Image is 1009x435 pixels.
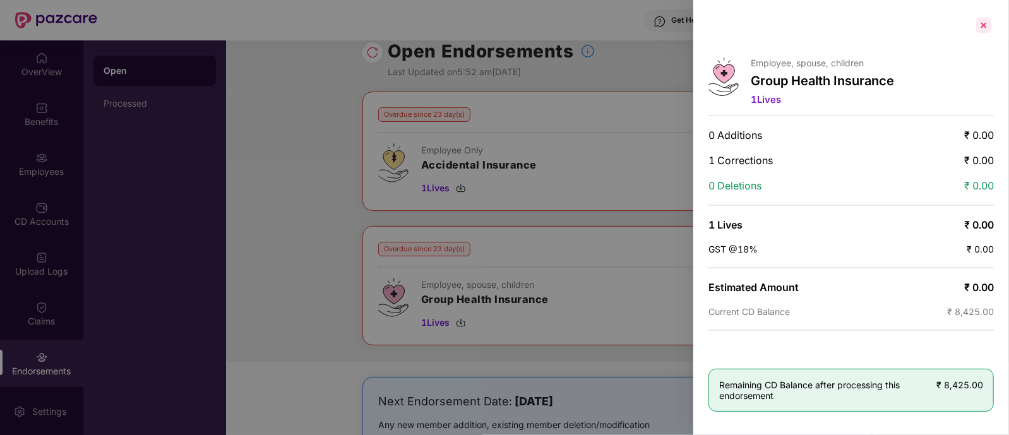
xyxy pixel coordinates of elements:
span: Current CD Balance [708,306,790,317]
span: 1 Corrections [708,154,773,167]
span: ₹ 0.00 [964,281,994,294]
p: Employee, spouse, children [751,57,895,68]
span: Remaining CD Balance after processing this endorsement [719,379,936,401]
span: ₹ 0.00 [967,244,994,254]
span: ₹ 8,425.00 [947,306,994,317]
span: ₹ 0.00 [964,129,994,141]
span: 0 Deletions [708,179,761,192]
span: Estimated Amount [708,281,799,294]
img: svg+xml;base64,PHN2ZyB4bWxucz0iaHR0cDovL3d3dy53My5vcmcvMjAwMC9zdmciIHdpZHRoPSI0Ny43MTQiIGhlaWdodD... [708,57,739,96]
span: 0 Additions [708,129,762,141]
span: 1 Lives [708,218,743,231]
span: ₹ 8,425.00 [936,379,983,390]
span: GST @18% [708,244,758,254]
p: Group Health Insurance [751,73,895,88]
span: 1 Lives [751,93,782,105]
span: ₹ 0.00 [964,154,994,167]
span: ₹ 0.00 [964,179,994,192]
span: ₹ 0.00 [964,218,994,231]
